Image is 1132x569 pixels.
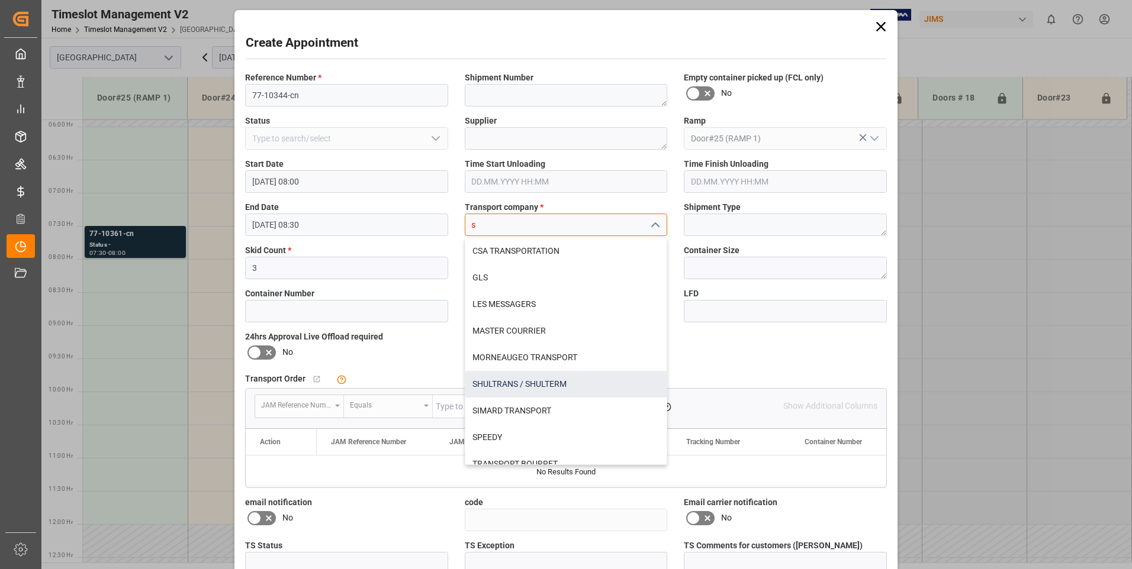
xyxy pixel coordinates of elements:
[686,438,740,446] span: Tracking Number
[261,397,331,410] div: JAM Reference Number
[684,496,777,509] span: Email carrier notification
[684,127,887,150] input: Type to search/select
[282,346,293,358] span: No
[465,539,514,552] span: TS Exception
[465,291,667,318] div: LES MESSAGERS
[245,115,270,127] span: Status
[449,438,523,446] span: JAM Shipment Number
[684,72,824,84] span: Empty container picked up (FCL only)
[246,34,358,53] h2: Create Appointment
[465,397,667,424] div: SIMARD TRANSPORT
[245,201,279,214] span: End Date
[465,72,533,84] span: Shipment Number
[684,201,741,214] span: Shipment Type
[465,201,544,214] span: Transport company
[426,130,443,148] button: open menu
[684,158,768,170] span: Time Finish Unloading
[684,539,863,552] span: TS Comments for customers ([PERSON_NAME])
[864,130,882,148] button: open menu
[245,244,291,257] span: Skid Count
[260,438,281,446] div: Action
[684,287,699,300] span: LFD
[344,395,433,418] button: open menu
[465,264,667,291] div: GLS
[721,512,732,524] span: No
[245,158,284,170] span: Start Date
[645,216,663,234] button: close menu
[684,170,887,193] input: DD.MM.YYYY HH:MM
[465,451,667,477] div: TRANSPORT BOURRET
[465,238,667,264] div: CSA TRANSPORTATION
[465,170,668,193] input: DD.MM.YYYY HH:MM
[245,72,321,84] span: Reference Number
[465,318,667,344] div: MASTER COURRIER
[255,395,344,418] button: open menu
[245,170,448,193] input: DD.MM.YYYY HH:MM
[465,424,667,451] div: SPEEDY
[465,496,483,509] span: code
[245,287,314,300] span: Container Number
[282,512,293,524] span: No
[465,371,667,397] div: SHULTRANS / SHULTERM
[350,397,420,410] div: Equals
[684,115,706,127] span: Ramp
[245,127,448,150] input: Type to search/select
[245,214,448,236] input: DD.MM.YYYY HH:MM
[465,158,545,170] span: Time Start Unloading
[245,496,312,509] span: email notification
[433,395,651,418] input: Type to search
[245,331,383,343] span: 24hrs Approval Live Offload required
[465,344,667,371] div: MORNEAUGEO TRANSPORT
[721,87,732,99] span: No
[331,438,406,446] span: JAM Reference Number
[684,244,739,257] span: Container Size
[245,539,282,552] span: TS Status
[465,115,497,127] span: Supplier
[805,438,862,446] span: Container Number
[245,373,305,385] span: Transport Order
